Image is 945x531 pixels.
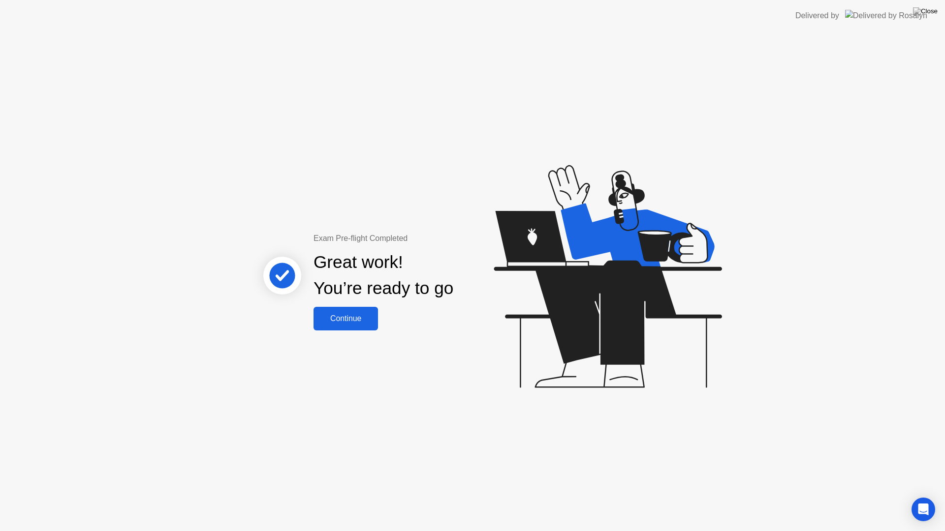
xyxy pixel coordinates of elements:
div: Delivered by [795,10,839,22]
div: Exam Pre-flight Completed [314,233,517,244]
div: Great work! You’re ready to go [314,249,453,301]
div: Continue [316,314,375,323]
img: Delivered by Rosalyn [845,10,927,21]
div: Open Intercom Messenger [912,498,935,521]
img: Close [913,7,938,15]
button: Continue [314,307,378,330]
